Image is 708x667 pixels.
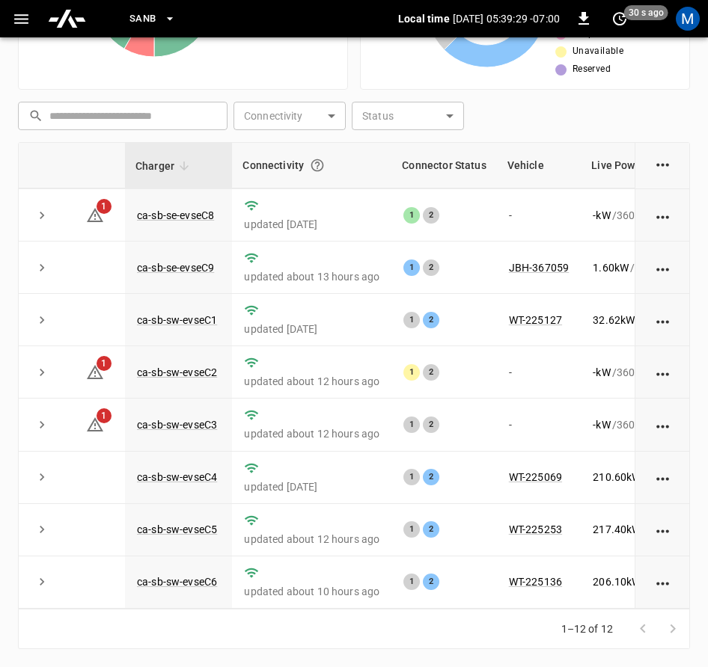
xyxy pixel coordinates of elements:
[593,417,610,432] p: - kW
[403,259,420,276] div: 1
[403,417,420,433] div: 1
[593,470,641,485] p: 210.60 kW
[593,470,680,485] div: / 360 kW
[31,571,53,593] button: expand row
[86,209,104,221] a: 1
[593,574,641,589] p: 206.10 kW
[304,152,331,179] button: Connection between the charger and our software.
[137,314,217,326] a: ca-sb-sw-evseC1
[403,207,420,224] div: 1
[593,522,680,537] div: / 360 kW
[391,143,496,188] th: Connector Status
[97,199,112,214] span: 1
[31,361,53,384] button: expand row
[593,313,680,328] div: / 360 kW
[97,356,112,371] span: 1
[244,269,379,284] p: updated about 13 hours ago
[31,309,53,331] button: expand row
[423,574,439,590] div: 2
[403,521,420,538] div: 1
[123,4,182,34] button: SanB
[509,576,562,588] a: WT-225136
[31,256,53,279] button: expand row
[593,260,629,275] p: 1.60 kW
[137,471,217,483] a: ca-sb-sw-evseC4
[509,314,562,326] a: WT-225127
[581,143,692,188] th: Live Power
[593,522,641,537] p: 217.40 kW
[509,262,570,274] a: JBH-367059
[244,217,379,232] p: updated [DATE]
[593,208,680,223] div: / 360 kW
[129,10,156,28] span: SanB
[31,414,53,436] button: expand row
[593,313,635,328] p: 32.62 kW
[31,466,53,488] button: expand row
[137,262,214,274] a: ca-sb-se-evseC9
[31,518,53,541] button: expand row
[244,532,379,547] p: updated about 12 hours ago
[137,576,217,588] a: ca-sb-sw-evseC6
[453,11,560,26] p: [DATE] 05:39:29 -07:00
[403,364,420,381] div: 1
[403,574,420,590] div: 1
[573,44,623,59] span: Unavailable
[86,366,104,378] a: 1
[423,417,439,433] div: 2
[593,208,610,223] p: - kW
[244,426,379,441] p: updated about 12 hours ago
[31,204,53,227] button: expand row
[403,312,420,328] div: 1
[509,523,562,535] a: WT-225253
[497,143,582,188] th: Vehicle
[137,419,217,431] a: ca-sb-sw-evseC3
[423,259,439,276] div: 2
[653,417,672,432] div: action cell options
[497,346,582,399] td: -
[593,260,680,275] div: / 360 kW
[593,574,680,589] div: / 360 kW
[561,621,614,636] p: 1–12 of 12
[653,365,672,380] div: action cell options
[509,471,562,483] a: WT-225069
[653,208,672,223] div: action cell options
[653,156,672,170] div: action cell options
[135,157,194,175] span: Charger
[244,584,379,599] p: updated about 10 hours ago
[244,479,379,494] p: updated [DATE]
[653,574,672,589] div: action cell options
[423,207,439,224] div: 2
[137,209,214,221] a: ca-sb-se-evseC8
[676,7,700,31] div: profile-icon
[242,152,381,179] div: Connectivity
[653,260,672,275] div: action cell options
[593,365,610,380] p: - kW
[608,7,632,31] button: set refresh interval
[137,523,217,535] a: ca-sb-sw-evseC5
[403,469,420,485] div: 1
[497,399,582,451] td: -
[593,417,680,432] div: / 360 kW
[653,522,672,537] div: action cell options
[497,189,582,242] td: -
[47,4,87,33] img: ampcontrol.io logo
[423,312,439,328] div: 2
[653,313,672,328] div: action cell options
[137,366,217,378] a: ca-sb-sw-evseC2
[573,62,611,77] span: Reserved
[86,418,104,430] a: 1
[624,5,668,20] span: 30 s ago
[593,365,680,380] div: / 360 kW
[423,364,439,381] div: 2
[97,408,112,423] span: 1
[423,521,439,538] div: 2
[244,322,379,336] p: updated [DATE]
[398,11,450,26] p: Local time
[653,470,672,485] div: action cell options
[244,374,379,389] p: updated about 12 hours ago
[423,469,439,485] div: 2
